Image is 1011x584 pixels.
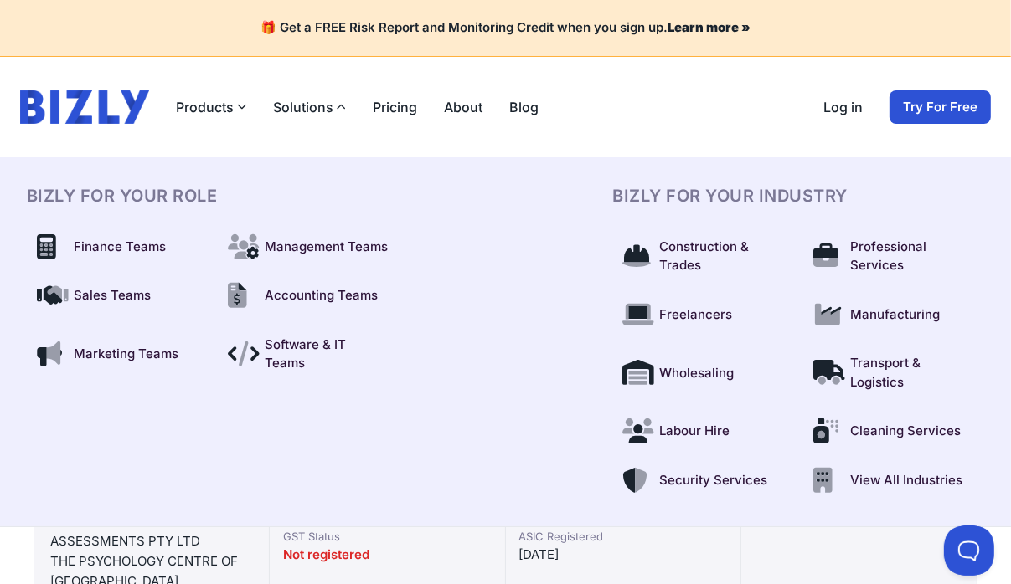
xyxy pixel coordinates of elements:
[74,345,178,364] span: Marketing Teams
[20,20,991,36] h4: 🎁 Get a FREE Risk Report and Monitoring Credit when you sign up.
[613,228,794,285] a: Construction & Trades
[74,238,166,257] span: Finance Teams
[850,238,974,275] span: Professional Services
[176,97,246,117] button: Products
[803,295,984,335] a: Manufacturing
[850,422,961,441] span: Cleaning Services
[218,228,399,267] a: Management Teams
[283,546,369,562] span: Not registered
[519,528,728,545] div: ASIC Registered
[613,344,794,402] a: Wholesaling
[74,286,151,305] span: Sales Teams
[890,90,991,124] a: Try For Free
[944,525,994,576] iframe: Toggle Customer Support
[283,528,492,545] div: GST Status
[613,295,794,335] a: Freelancers
[444,97,482,117] a: About
[218,276,399,315] a: Accounting Teams
[668,19,751,35] a: Learn more »
[803,344,984,402] a: Transport & Logistics
[850,471,962,490] span: View All Industries
[613,412,794,451] a: Labour Hire
[803,461,984,500] a: View All Industries
[27,276,208,315] a: Sales Teams
[803,228,984,285] a: Professional Services
[660,238,784,275] span: Construction & Trades
[265,336,389,373] span: Software & IT Teams
[660,305,733,325] span: Freelancers
[509,97,539,117] a: Blog
[27,325,208,383] a: Marketing Teams
[850,354,974,392] span: Transport & Logistics
[660,364,735,383] span: Wholesaling
[823,97,863,117] a: Log in
[519,545,728,565] div: [DATE]
[613,184,985,207] h3: BIZLY For Your Industry
[27,184,399,207] h3: BIZLY For Your Role
[273,97,346,117] button: Solutions
[660,471,768,490] span: Security Services
[803,412,984,451] a: Cleaning Services
[265,286,378,305] span: Accounting Teams
[265,238,388,257] span: Management Teams
[27,228,208,267] a: Finance Teams
[50,511,252,551] div: BLACK SWAN PSYCHOLOGICAL ASSESSMENTS PTY LTD
[660,422,730,441] span: Labour Hire
[373,97,417,117] a: Pricing
[850,305,940,325] span: Manufacturing
[613,461,794,500] a: Security Services
[218,325,399,383] a: Software & IT Teams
